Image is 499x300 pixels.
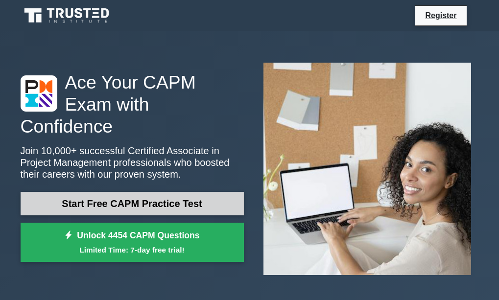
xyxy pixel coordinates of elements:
[33,244,232,255] small: Limited Time: 7-day free trial!
[21,71,244,137] h1: Ace Your CAPM Exam with Confidence
[419,9,462,22] a: Register
[21,145,244,180] p: Join 10,000+ successful Certified Associate in Project Management professionals who boosted their...
[21,223,244,262] a: Unlock 4454 CAPM QuestionsLimited Time: 7-day free trial!
[21,192,244,215] a: Start Free CAPM Practice Test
